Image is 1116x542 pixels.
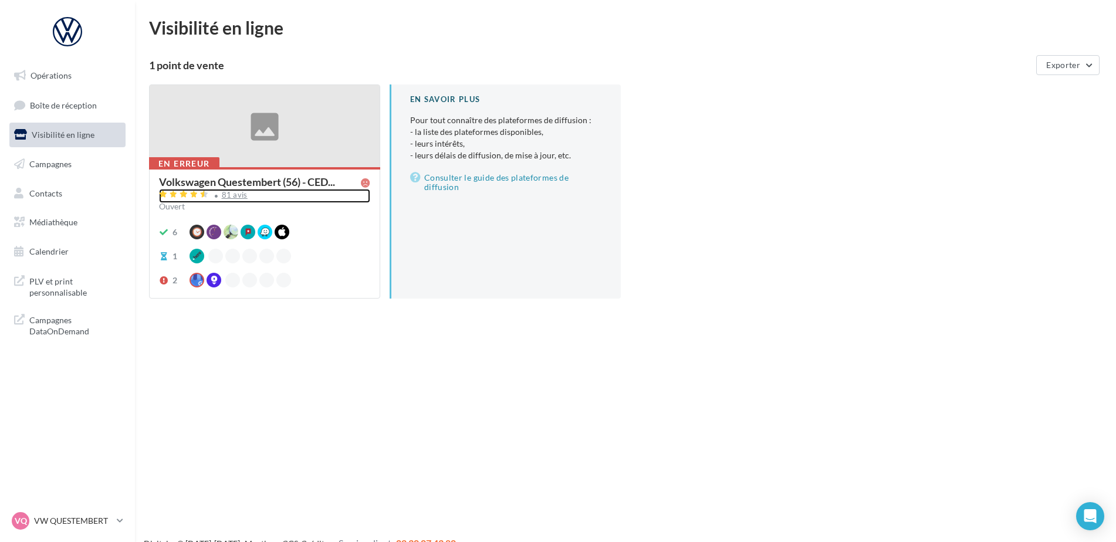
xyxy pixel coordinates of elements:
[173,250,177,262] div: 1
[7,239,128,264] a: Calendrier
[29,312,121,337] span: Campagnes DataOnDemand
[7,63,128,88] a: Opérations
[7,93,128,118] a: Boîte de réception
[410,114,602,161] p: Pour tout connaître des plateformes de diffusion :
[410,138,602,150] li: - leurs intérêts,
[7,269,128,303] a: PLV et print personnalisable
[32,130,94,140] span: Visibilité en ligne
[31,70,72,80] span: Opérations
[29,273,121,299] span: PLV et print personnalisable
[159,189,370,203] a: 81 avis
[7,152,128,177] a: Campagnes
[7,181,128,206] a: Contacts
[149,60,1032,70] div: 1 point de vente
[1036,55,1100,75] button: Exporter
[7,210,128,235] a: Médiathèque
[7,307,128,342] a: Campagnes DataOnDemand
[410,126,602,138] li: - la liste des plateformes disponibles,
[29,188,62,198] span: Contacts
[29,159,72,169] span: Campagnes
[149,157,219,170] div: En erreur
[1076,502,1104,530] div: Open Intercom Messenger
[30,100,97,110] span: Boîte de réception
[29,246,69,256] span: Calendrier
[15,515,27,527] span: VQ
[159,201,185,211] span: Ouvert
[410,94,602,105] div: En savoir plus
[29,217,77,227] span: Médiathèque
[159,177,335,187] span: Volkswagen Questembert (56) - CED...
[173,275,177,286] div: 2
[410,150,602,161] li: - leurs délais de diffusion, de mise à jour, etc.
[1046,60,1080,70] span: Exporter
[173,226,177,238] div: 6
[9,510,126,532] a: VQ VW QUESTEMBERT
[222,191,248,199] div: 81 avis
[149,19,1102,36] div: Visibilité en ligne
[410,171,602,194] a: Consulter le guide des plateformes de diffusion
[7,123,128,147] a: Visibilité en ligne
[34,515,112,527] p: VW QUESTEMBERT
